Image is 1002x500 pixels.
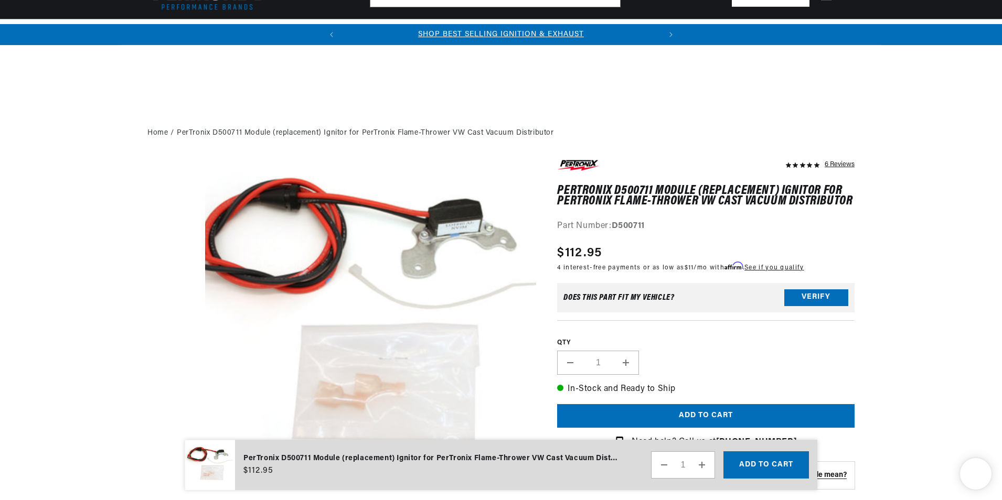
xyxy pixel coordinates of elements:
div: Announcement [342,29,660,40]
summary: Headers, Exhausts & Components [319,19,452,44]
nav: breadcrumbs [147,127,855,139]
div: PerTronix D500711 Module (replacement) Ignitor for PerTronix Flame-Thrower VW Cast Vacuum Distrib... [243,453,618,464]
div: Part Number: [557,220,855,233]
summary: Engine Swaps [452,19,512,44]
div: 1 of 2 [342,29,660,40]
div: 6 Reviews [825,158,855,170]
label: QTY [557,339,855,347]
a: See if you qualify - Learn more about Affirm Financing (opens in modal) [744,265,804,271]
span: $112.95 [557,244,602,263]
strong: D500711 [612,222,645,230]
div: Does This part fit My vehicle? [563,294,674,302]
span: $11 [685,265,694,271]
summary: Spark Plug Wires [589,19,663,44]
summary: Product Support [791,19,855,45]
a: SHOP BEST SELLING IGNITION & EXHAUST [418,30,584,38]
p: In-Stock and Ready to Ship [557,383,855,396]
media-gallery: Gallery Viewer [147,158,536,494]
summary: Coils & Distributors [232,19,319,44]
slideshow-component: Translation missing: en.sections.announcements.announcement_bar [121,24,881,45]
button: Verify [784,289,848,306]
button: Add to cart [557,404,855,428]
a: Home [147,127,168,139]
summary: Ignition Conversions [147,19,232,44]
button: Translation missing: en.sections.announcements.previous_announcement [321,24,342,45]
button: Translation missing: en.sections.announcements.next_announcement [660,24,681,45]
span: Affirm [724,262,743,270]
h1: PerTronix D500711 Module (replacement) Ignitor for PerTronix Flame-Thrower VW Cast Vacuum Distrib... [557,186,855,207]
summary: Battery Products [512,19,589,44]
button: Add to cart [723,451,809,479]
span: $112.95 [243,464,273,477]
p: 4 interest-free payments or as low as /mo with . [557,263,804,273]
img: PerTronix D500711 Module (replacement) Ignitor for PerTronix Flame-Thrower VW Cast Vacuum Distrib... [185,440,235,491]
a: [PHONE_NUMBER] [716,438,797,446]
summary: Motorcycle [663,19,717,44]
p: Need help? Call us at [632,436,797,449]
a: PerTronix D500711 Module (replacement) Ignitor for PerTronix Flame-Thrower VW Cast Vacuum Distrib... [177,127,554,139]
